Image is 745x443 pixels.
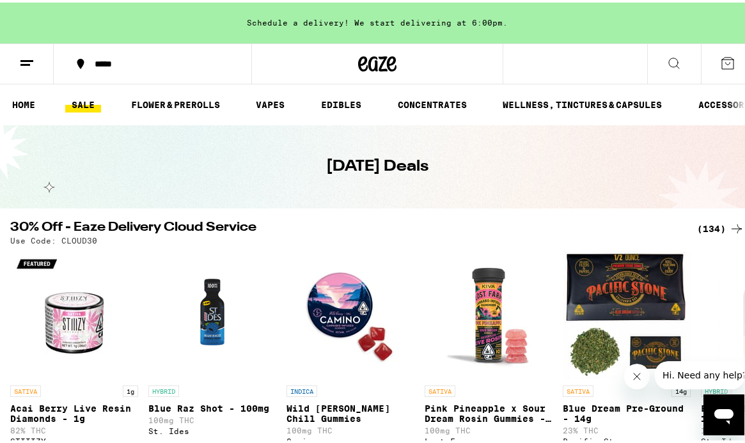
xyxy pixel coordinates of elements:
[10,435,138,443] div: STIIIZY
[10,383,41,394] p: SATIVA
[563,383,593,394] p: SATIVA
[148,414,276,422] p: 100mg THC
[563,249,691,377] img: Pacific Stone - Blue Dream Pre-Ground - 14g
[10,424,138,432] p: 82% THC
[10,234,97,242] p: Use Code: CLOUD30
[10,219,682,234] h2: 30% Off - Eaze Delivery Cloud Service
[6,95,42,110] a: HOME
[425,249,553,377] img: Lost Farm - Pink Pineapple x Sour Dream Rosin Gummies - 100mg
[249,95,291,110] a: VAPES
[425,424,553,432] p: 100mg THC
[425,435,553,443] div: Lost Farm
[8,9,92,19] span: Hi. Need any help?
[148,424,276,433] div: St. Ides
[391,95,473,110] a: CONCENTRATES
[286,249,414,377] img: Camino - Wild Berry Chill Gummies
[286,424,414,432] p: 100mg THC
[148,401,276,411] p: Blue Raz Shot - 100mg
[315,95,368,110] a: EDIBLES
[563,435,691,443] div: Pacific Stone
[10,249,138,377] img: STIIIZY - Acai Berry Live Resin Diamonds - 1g
[286,383,317,394] p: INDICA
[701,383,732,394] p: HYBRID
[326,153,428,175] h1: [DATE] Deals
[425,383,455,394] p: SATIVA
[563,424,691,432] p: 23% THC
[148,249,276,377] img: St. Ides - Blue Raz Shot - 100mg
[563,401,691,421] p: Blue Dream Pre-Ground - 14g
[697,219,744,234] a: (134)
[655,359,744,387] iframe: Message from company
[148,383,179,394] p: HYBRID
[624,361,650,387] iframe: Close message
[703,392,744,433] iframe: Button to launch messaging window
[123,383,138,394] p: 1g
[425,401,553,421] p: Pink Pineapple x Sour Dream Rosin Gummies - 100mg
[125,95,226,110] a: FLOWER & PREROLLS
[671,383,691,394] p: 14g
[10,401,138,421] p: Acai Berry Live Resin Diamonds - 1g
[286,401,414,421] p: Wild [PERSON_NAME] Chill Gummies
[65,95,101,110] a: SALE
[496,95,668,110] a: WELLNESS, TINCTURES & CAPSULES
[286,435,414,443] div: Camino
